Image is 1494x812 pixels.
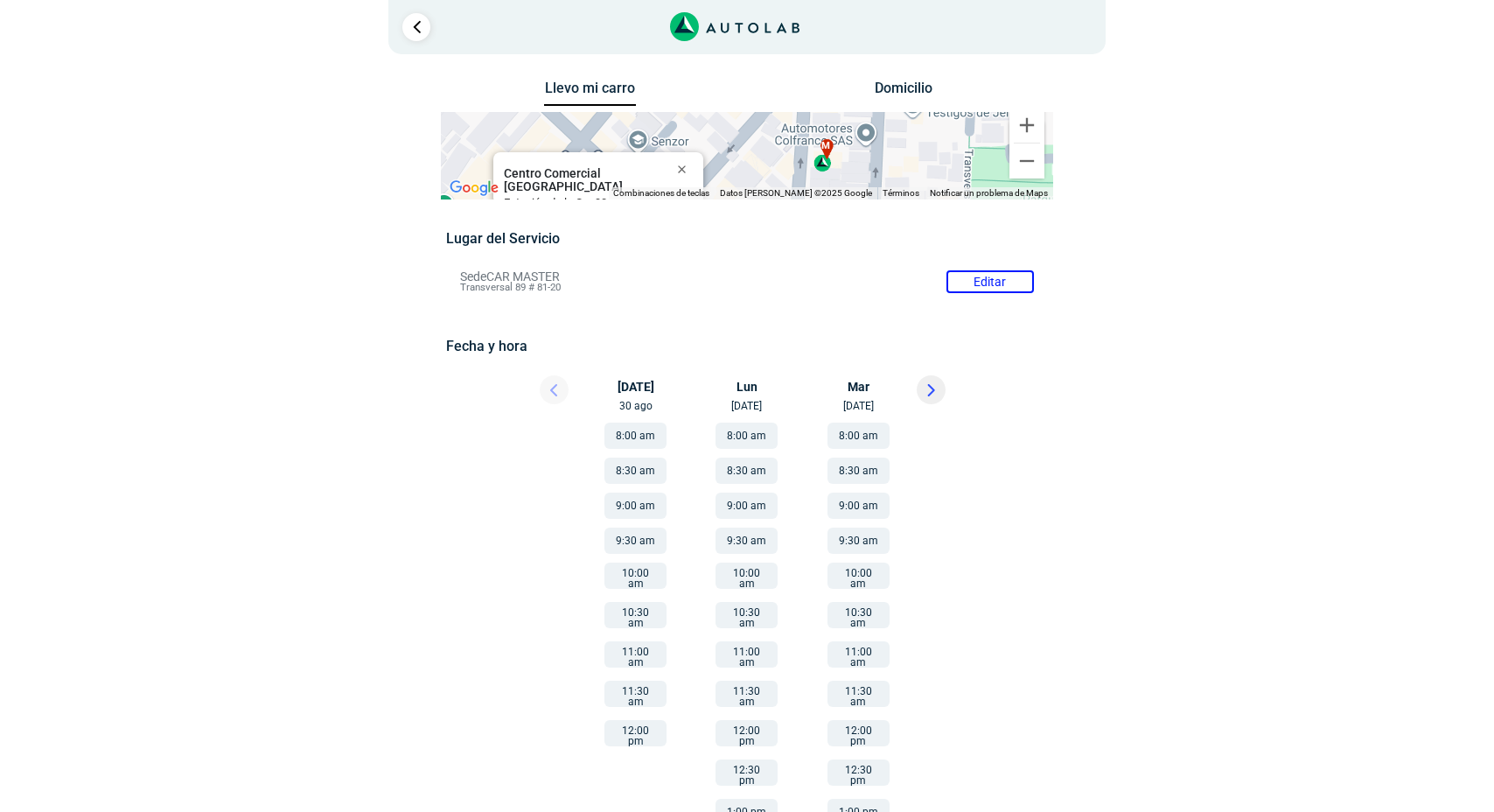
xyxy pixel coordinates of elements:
[613,187,709,199] button: Combinaciones de teclas
[716,602,778,628] button: 10:30 am
[716,563,778,589] button: 10:00 am
[720,188,872,198] span: Datos [PERSON_NAME] ©2025 Google
[827,563,890,589] button: 10:00 am
[930,188,1048,198] a: Notificar un problema de Maps
[716,681,778,707] button: 11:30 am
[883,188,919,198] a: Términos (se abre en una nueva pestaña)
[604,423,667,449] button: 8:00 am
[402,13,430,41] a: Ir al paso anterior
[827,423,890,449] button: 8:00 am
[504,196,661,222] div: Estación de la Cra 90 Transmilenio
[604,681,667,707] button: 11:30 am
[604,528,667,554] button: 9:30 am
[604,602,667,628] button: 10:30 am
[716,423,778,449] button: 8:00 am
[716,528,778,554] button: 9:30 am
[716,458,778,484] button: 8:30 am
[827,458,890,484] button: 8:30 am
[445,177,503,199] a: Abre esta zona en Google Maps (se abre en una nueva ventana)
[716,759,778,786] button: 12:30 pm
[1009,108,1044,143] button: Ampliar
[716,493,778,519] button: 9:00 am
[446,230,1047,247] h5: Lugar del Servicio
[604,641,667,668] button: 11:00 am
[504,167,661,193] div: Centro Comercial [GEOGRAPHIC_DATA]
[1009,143,1044,178] button: Reducir
[493,152,703,205] div: Centro Comercial Primavera Plaza
[827,681,890,707] button: 11:30 am
[604,563,667,589] button: 10:00 am
[665,148,707,190] button: Cerrar
[716,641,778,668] button: 11:00 am
[544,80,636,107] button: Llevo mi carro
[446,338,1047,354] h5: Fecha y hora
[445,177,503,199] img: Google
[604,720,667,746] button: 12:00 pm
[827,602,890,628] button: 10:30 am
[827,720,890,746] button: 12:00 pm
[821,139,830,154] span: m
[858,80,950,105] button: Domicilio
[827,759,890,786] button: 12:30 pm
[716,720,778,746] button: 12:00 pm
[827,641,890,668] button: 11:00 am
[604,458,667,484] button: 8:30 am
[670,17,800,34] a: Link al sitio de autolab
[604,493,667,519] button: 9:00 am
[827,528,890,554] button: 9:30 am
[827,493,890,519] button: 9:00 am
